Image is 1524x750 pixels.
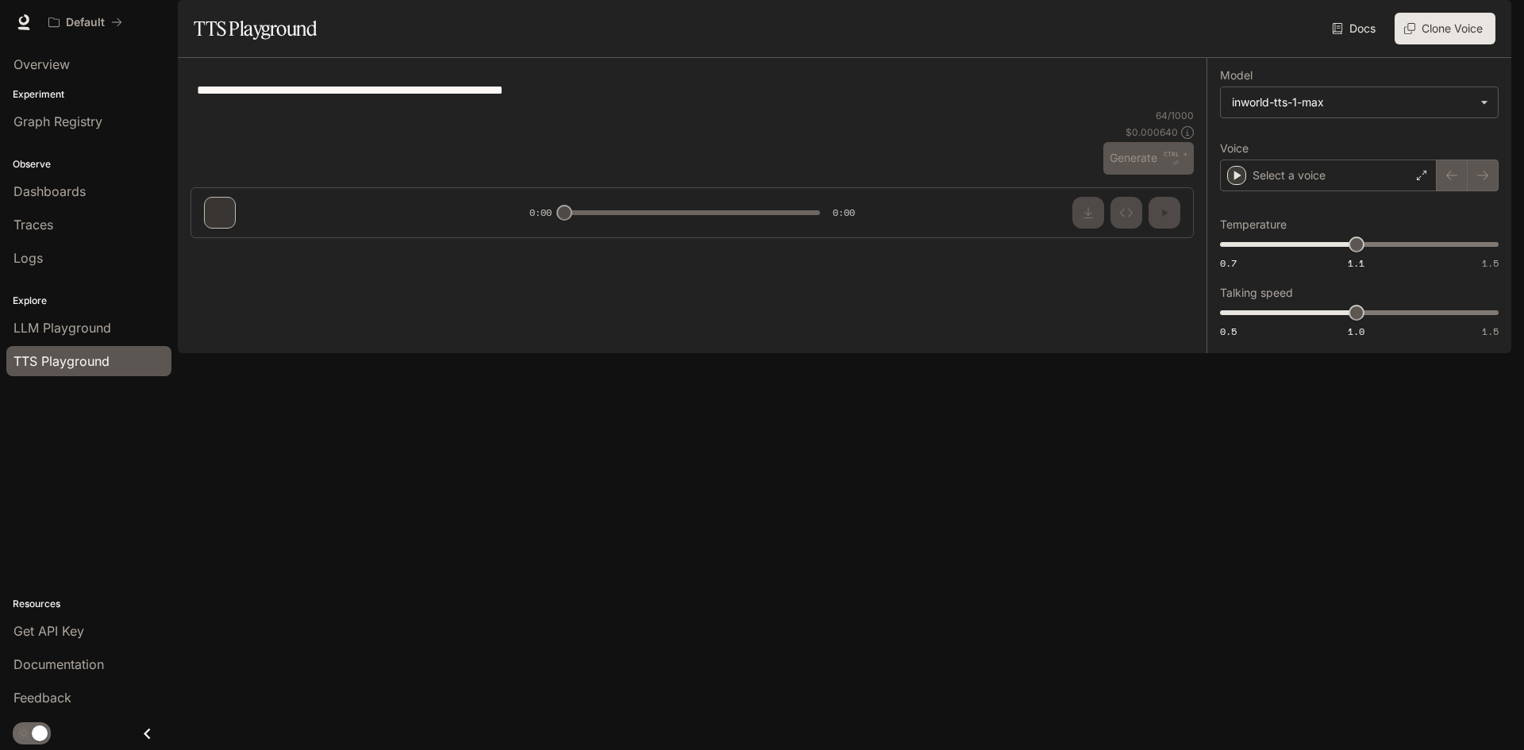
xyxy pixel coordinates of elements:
span: 0.5 [1220,325,1237,338]
button: All workspaces [41,6,129,38]
p: 64 / 1000 [1156,109,1194,122]
span: 1.0 [1348,325,1364,338]
span: 0.7 [1220,256,1237,270]
p: Default [66,16,105,29]
p: Talking speed [1220,287,1293,298]
h1: TTS Playground [194,13,317,44]
p: Model [1220,70,1253,81]
span: 1.5 [1482,325,1499,338]
span: 1.5 [1482,256,1499,270]
p: Voice [1220,143,1249,154]
div: inworld-tts-1-max [1221,87,1498,117]
button: Clone Voice [1395,13,1495,44]
div: inworld-tts-1-max [1232,94,1472,110]
p: Select a voice [1253,167,1326,183]
span: 1.1 [1348,256,1364,270]
p: Temperature [1220,219,1287,230]
a: Docs [1329,13,1382,44]
p: $ 0.000640 [1126,125,1178,139]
